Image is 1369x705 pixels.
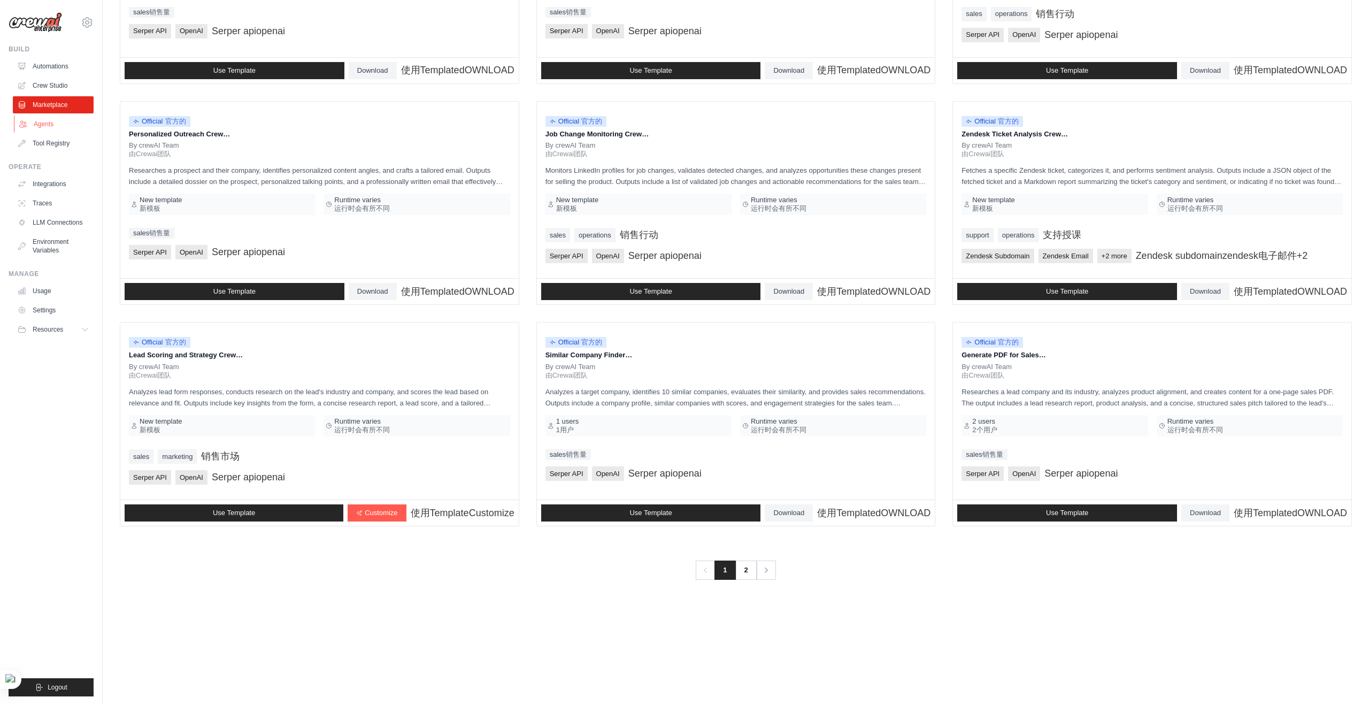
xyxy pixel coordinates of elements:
xt-content: 由Crewai团队 [129,150,171,158]
a: operations [991,7,1032,21]
span: Official [545,337,607,348]
span: 2 users [972,417,997,434]
p: Analyzes lead form responses, conducts research on the lead's industry and company, and scores th... [129,386,510,409]
xt-content: 新模板 [140,426,160,434]
a: LLM Connections [13,214,94,231]
xt-content: Serper apiopenai [212,26,285,36]
div: Operate [9,163,94,171]
span: 1 [714,561,735,580]
a: operations [574,228,616,242]
nav: Pagination [696,561,775,580]
span: Use Template [213,509,255,517]
span: Official [129,337,190,348]
xt-content: 运行时会有所不同 [1167,204,1223,212]
a: Download [349,283,397,300]
xt-content: 使用TemplateCustomize [411,508,514,518]
span: OpenAI [1008,28,1040,42]
xt-content: 新模板 [972,204,993,212]
xt-content: 销售量 [566,450,587,458]
xt-content: 运行时会有所不同 [1167,426,1223,434]
a: support [962,228,993,242]
xt-content: 由Crewai团队 [962,371,1004,379]
span: Use Template [213,66,256,75]
span: Serper API [545,24,588,39]
span: Download [1190,509,1221,517]
a: operations [998,228,1039,242]
span: Serper API [129,24,171,39]
button: Resources [13,321,94,338]
a: Use Template [957,504,1177,522]
a: Download [1181,283,1229,300]
span: Download [357,66,388,75]
span: Zendesk Subdomain [962,249,1034,263]
p: Zendesk Ticket Analysis Crew [962,129,1343,140]
span: Use Template [629,66,672,75]
xt-content: 官方的 [165,117,186,125]
xt-content: 运行时会有所不同 [751,204,806,212]
div: 聊天小组件 [1316,654,1369,705]
span: OpenAI [175,24,207,39]
a: marketing [158,449,197,464]
a: Download [765,283,813,300]
xt-content: 运行时会有所不同 [334,426,390,434]
xt-content: Serper apiopenai [212,247,285,257]
span: Download [773,66,804,75]
xt-content: 使用TemplatedOWNLOAD [817,508,930,518]
span: Runtime varies [334,417,390,434]
p: Researches a prospect and their company, identifies personalized content angles, and crafts a tai... [129,165,510,187]
span: Use Template [629,509,672,517]
xt-content: 使用TemplatedOWNLOAD [817,286,930,297]
xt-content: 销售量 [566,8,587,16]
p: Personalized Outreach Crew [129,129,510,140]
span: Runtime varies [1167,196,1223,213]
span: 1 users [556,417,579,434]
span: Use Template [1046,287,1088,296]
xt-content: 官方的 [581,117,602,125]
xt-content: 销售行动 [620,229,658,240]
xt-content: 使用TemplatedOWNLOAD [1234,286,1347,297]
span: Use Template [1046,66,1088,75]
div: Build [9,45,94,53]
span: By crewAI Team [545,141,596,158]
xt-content: 由Crewai团队 [545,150,588,158]
span: Download [773,287,804,296]
xt-content: 运行时会有所不同 [751,426,806,434]
a: Traces [13,195,94,212]
span: Use Template [213,287,256,296]
span: OpenAI [1008,466,1040,481]
a: Use Template [125,62,344,79]
a: Environment Variables [13,233,94,259]
xt-content: Serper apiopenai [628,468,702,479]
xt-content: 销售量 [149,8,170,16]
a: Use Template [957,62,1177,79]
a: Automations [13,58,94,75]
span: By crewAI Team [129,363,179,380]
span: Serper API [962,466,1004,481]
a: Use Template [541,283,761,300]
span: Resources [33,325,63,334]
xt-content: 新模板 [556,204,577,212]
xt-content: 销售行动 [1036,9,1074,19]
xt-content: 销售市场 [201,451,240,462]
span: Official [962,116,1023,127]
span: Download [773,509,804,517]
a: Agents [14,116,95,133]
xt-content: Zendesk subdomainzendesk电子邮件+2 [1136,250,1308,261]
p: Lead Scoring and Strategy Crew [129,350,510,361]
img: Logo [9,12,62,33]
span: Zendesk Email [1039,249,1093,263]
p: Analyzes a target company, identifies 10 similar companies, evaluates their similarity, and provi... [545,386,927,409]
span: OpenAI [175,470,207,485]
a: 2 [735,561,757,580]
a: sales销售量 [545,449,591,460]
span: Serper API [545,466,588,481]
p: Similar Company Finder [545,350,927,361]
span: Logout [48,683,67,692]
span: Serper API [129,245,171,259]
xt-content: 使用TemplatedOWNLOAD [401,65,514,75]
a: sales销售量 [545,7,591,18]
span: By crewAI Team [962,363,1012,380]
xt-content: 1用户 [556,426,574,434]
xt-content: 官方的 [581,338,602,346]
a: Use Template [541,62,761,79]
